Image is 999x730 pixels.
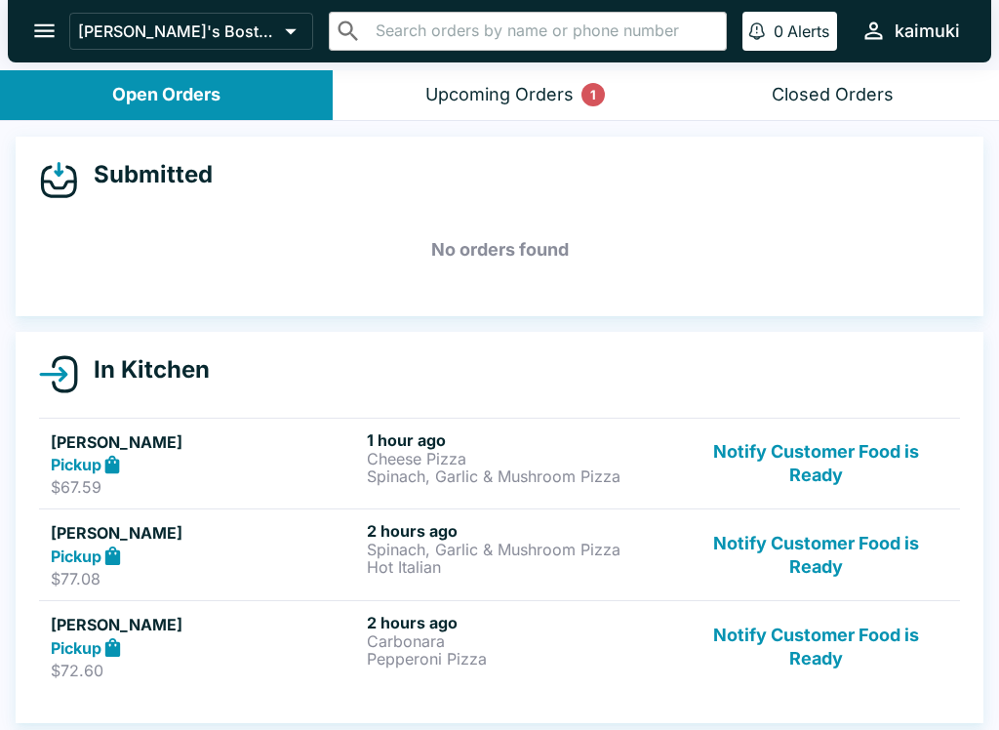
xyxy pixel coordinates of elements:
button: [PERSON_NAME]'s Boston Pizza [69,13,313,50]
p: Cheese Pizza [367,450,675,467]
h6: 2 hours ago [367,521,675,541]
div: kaimuki [895,20,960,43]
p: 0 [774,21,783,41]
a: [PERSON_NAME]Pickup$67.591 hour agoCheese PizzaSpinach, Garlic & Mushroom PizzaNotify Customer Fo... [39,418,960,509]
p: $77.08 [51,569,359,588]
strong: Pickup [51,455,101,474]
h5: [PERSON_NAME] [51,430,359,454]
button: Notify Customer Food is Ready [684,613,948,680]
h6: 2 hours ago [367,613,675,632]
p: Carbonara [367,632,675,650]
p: Alerts [787,21,829,41]
h5: [PERSON_NAME] [51,521,359,545]
strong: Pickup [51,638,101,658]
p: [PERSON_NAME]'s Boston Pizza [78,21,277,41]
p: Spinach, Garlic & Mushroom Pizza [367,541,675,558]
button: open drawer [20,6,69,56]
strong: Pickup [51,547,101,566]
div: Closed Orders [772,84,894,106]
input: Search orders by name or phone number [370,18,718,45]
button: kaimuki [853,10,968,52]
h4: In Kitchen [78,355,210,385]
a: [PERSON_NAME]Pickup$72.602 hours agoCarbonaraPepperoni PizzaNotify Customer Food is Ready [39,600,960,692]
h4: Submitted [78,160,213,189]
p: Pepperoni Pizza [367,650,675,668]
p: Hot Italian [367,558,675,576]
h5: [PERSON_NAME] [51,613,359,636]
p: $72.60 [51,661,359,680]
p: Spinach, Garlic & Mushroom Pizza [367,467,675,485]
h5: No orders found [39,215,960,285]
button: Notify Customer Food is Ready [684,521,948,588]
p: 1 [590,85,596,104]
h6: 1 hour ago [367,430,675,450]
a: [PERSON_NAME]Pickup$77.082 hours agoSpinach, Garlic & Mushroom PizzaHot ItalianNotify Customer Fo... [39,508,960,600]
div: Open Orders [112,84,220,106]
div: Upcoming Orders [425,84,574,106]
button: Notify Customer Food is Ready [684,430,948,498]
p: $67.59 [51,477,359,497]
